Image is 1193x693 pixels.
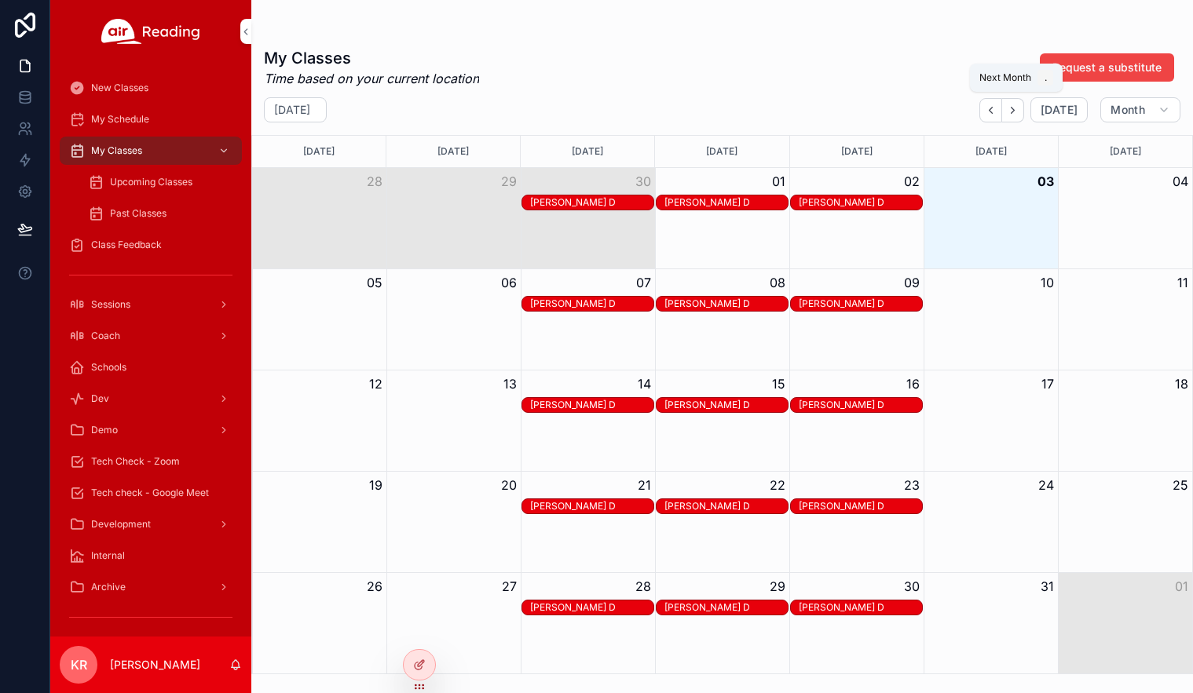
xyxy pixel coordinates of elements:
span: Month [1111,103,1145,117]
span: Coach [91,330,120,342]
button: 30 [635,172,651,191]
button: 03 [1037,172,1054,191]
div: Daron D [530,600,653,615]
a: Tech check - Google Meet [60,479,242,507]
div: [PERSON_NAME] D [664,196,788,209]
button: Back [979,98,1002,122]
div: [PERSON_NAME] D [530,601,653,614]
span: Schools [91,361,126,374]
div: Daron D [664,297,788,311]
button: 11 [1177,273,1188,292]
button: 30 [904,577,920,596]
span: Next Month [979,71,1031,84]
div: Daron D [664,195,788,210]
button: 29 [501,172,517,191]
span: Dev [91,392,109,405]
a: Tech Check - Zoom [60,447,242,476]
div: [PERSON_NAME] D [530,500,653,512]
button: 04 [1173,172,1188,191]
button: 16 [906,374,920,393]
div: Daron D [530,398,653,412]
a: Sessions [60,290,242,319]
span: Archive [91,581,126,593]
button: 29 [770,577,785,596]
div: [PERSON_NAME] D [664,500,788,512]
span: Upcoming Classes [110,176,192,188]
button: 22 [770,476,785,494]
div: [PERSON_NAME] D [799,196,922,209]
a: My Schedule [60,105,242,133]
button: 14 [638,374,651,393]
span: Tech check - Google Meet [91,487,209,499]
span: Demo [91,424,118,436]
a: Coach [60,322,242,350]
h1: My Classes [264,47,479,69]
div: [DATE] [657,136,786,167]
span: Internal [91,549,125,562]
div: [DATE] [254,136,383,167]
button: 26 [367,577,382,596]
button: 07 [636,273,651,292]
div: [PERSON_NAME] D [799,601,922,614]
button: 08 [770,273,785,292]
div: [PERSON_NAME] D [530,297,653,310]
button: 18 [1175,374,1188,393]
button: 20 [501,476,517,494]
button: 02 [904,172,920,191]
span: [DATE] [1041,103,1078,117]
button: 05 [367,273,382,292]
button: 17 [1041,374,1054,393]
button: Month [1100,97,1180,122]
div: [DATE] [792,136,921,167]
button: 31 [1041,577,1054,596]
button: 28 [367,172,382,191]
em: Time based on your current location [264,69,479,88]
span: Development [91,518,151,531]
span: . [1039,71,1052,84]
div: [DATE] [927,136,1056,167]
div: Daron D [799,499,922,513]
button: 23 [904,476,920,494]
button: 19 [369,476,382,494]
button: 21 [638,476,651,494]
div: Daron D [664,499,788,513]
button: 27 [502,577,517,596]
button: 15 [772,374,785,393]
span: Sessions [91,298,130,311]
a: Schools [60,353,242,381]
div: Daron D [530,499,653,513]
a: Upcoming Classes [79,168,242,196]
button: 01 [1175,577,1188,596]
div: [PERSON_NAME] D [664,601,788,614]
button: 09 [904,273,920,292]
div: Daron D [799,195,922,210]
button: 25 [1173,476,1188,494]
div: [PERSON_NAME] D [664,297,788,310]
div: [PERSON_NAME] D [530,196,653,209]
span: My Schedule [91,113,149,126]
p: [PERSON_NAME] [110,657,200,673]
button: 13 [503,374,517,393]
span: Past Classes [110,207,167,220]
div: [PERSON_NAME] D [799,297,922,310]
span: Tech Check - Zoom [91,455,180,468]
div: Daron D [530,297,653,311]
div: [PERSON_NAME] D [799,500,922,512]
div: [PERSON_NAME] D [799,399,922,411]
div: Daron D [664,398,788,412]
button: 10 [1041,273,1054,292]
a: Archive [60,573,242,601]
a: Class Feedback [60,231,242,259]
div: [DATE] [523,136,652,167]
button: Next [1002,98,1024,122]
h2: [DATE] [274,102,310,118]
button: 12 [369,374,382,393]
div: [PERSON_NAME] D [530,399,653,411]
div: Daron D [799,297,922,311]
div: [DATE] [389,136,518,167]
div: Daron D [799,398,922,412]
span: KR [71,655,87,674]
a: Demo [60,416,242,444]
div: scrollable content [50,63,251,636]
img: App logo [101,19,200,44]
